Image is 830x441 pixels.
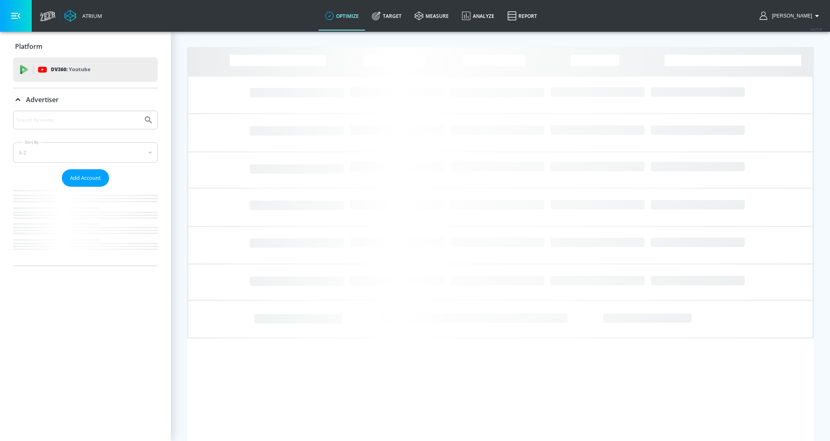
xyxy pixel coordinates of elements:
[408,1,455,31] a: measure
[69,65,90,74] p: Youtube
[319,1,365,31] a: optimize
[13,88,158,111] div: Advertiser
[51,65,90,74] p: DV360:
[23,140,41,145] label: Sort By
[26,95,59,104] p: Advertiser
[64,10,102,22] a: Atrium
[501,1,544,31] a: Report
[13,57,158,82] div: DV360: Youtube
[16,115,140,125] input: Search by name
[13,111,158,266] div: Advertiser
[365,1,408,31] a: Target
[13,35,158,58] div: Platform
[15,42,42,51] p: Platform
[13,187,158,266] nav: list of Advertiser
[455,1,501,31] a: Analyze
[760,11,822,21] button: [PERSON_NAME]
[13,142,158,163] div: A-Z
[70,173,101,183] span: Add Account
[62,169,109,187] button: Add Account
[810,27,822,31] span: v 4.25.4
[769,13,812,19] span: login as: veronica.hernandez@zefr.com
[79,12,102,20] div: Atrium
